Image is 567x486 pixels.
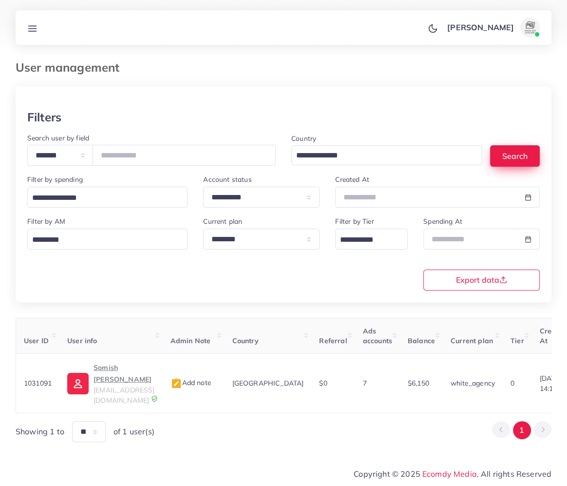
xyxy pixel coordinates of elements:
input: Search for option [29,191,175,206]
span: , All rights Reserved [477,468,551,480]
label: Filter by spending [27,175,83,184]
p: Somish [PERSON_NAME] [94,362,154,385]
label: Filter by Tier [335,216,374,226]
a: Ecomdy Media [422,469,477,479]
label: Filter by AM [27,216,65,226]
h3: Filters [27,110,61,124]
label: Created At [335,175,369,184]
span: Export data [456,276,507,284]
button: Search [490,145,540,166]
span: [EMAIL_ADDRESS][DOMAIN_NAME] [94,386,154,404]
p: [PERSON_NAME] [447,21,514,33]
input: Search for option [337,233,395,248]
ul: Pagination [492,421,551,439]
div: Search for option [27,187,188,208]
label: Spending At [423,216,462,226]
span: Admin Note [170,336,211,345]
span: [DATE] 14:10:02 [540,373,567,393]
span: Tier [510,336,524,345]
label: Account status [203,175,251,184]
span: Create At [540,327,563,345]
span: 0 [510,379,514,388]
a: [PERSON_NAME]avatar [442,18,544,37]
button: Go to page 1 [513,421,531,439]
button: Export data [423,270,540,291]
span: User ID [24,336,49,345]
span: $0 [319,379,327,388]
a: Somish [PERSON_NAME][EMAIL_ADDRESS][DOMAIN_NAME] [67,362,154,405]
span: Showing 1 to [16,426,64,437]
span: of 1 user(s) [113,426,154,437]
img: 9CAL8B2pu8EFxCJHYAAAAldEVYdGRhdGU6Y3JlYXRlADIwMjItMTItMDlUMDQ6NTg6MzkrMDA6MDBXSlgLAAAAJXRFWHRkYXR... [151,395,158,402]
h3: User management [16,60,127,75]
span: Country [232,336,259,345]
span: Referral [319,336,347,345]
img: admin_note.cdd0b510.svg [170,378,182,389]
label: Current plan [203,216,242,226]
img: ic-user-info.36bf1079.svg [67,373,89,394]
span: $6,150 [408,379,429,388]
input: Search for option [293,148,470,163]
span: white_agency [451,379,495,388]
span: Add note [170,378,211,387]
label: Country [291,134,316,143]
div: Search for option [335,229,408,250]
img: avatar [520,18,540,37]
div: Search for option [27,229,188,250]
span: Copyright © 2025 [354,468,551,480]
div: Search for option [291,145,482,165]
span: [GEOGRAPHIC_DATA] [232,379,304,388]
input: Search for option [29,233,175,248]
label: Search user by field [27,133,89,143]
span: Balance [408,336,435,345]
span: 1031091 [24,379,52,388]
span: 7 [363,379,367,388]
span: Current plan [451,336,493,345]
span: User info [67,336,97,345]
span: Ads accounts [363,327,392,345]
